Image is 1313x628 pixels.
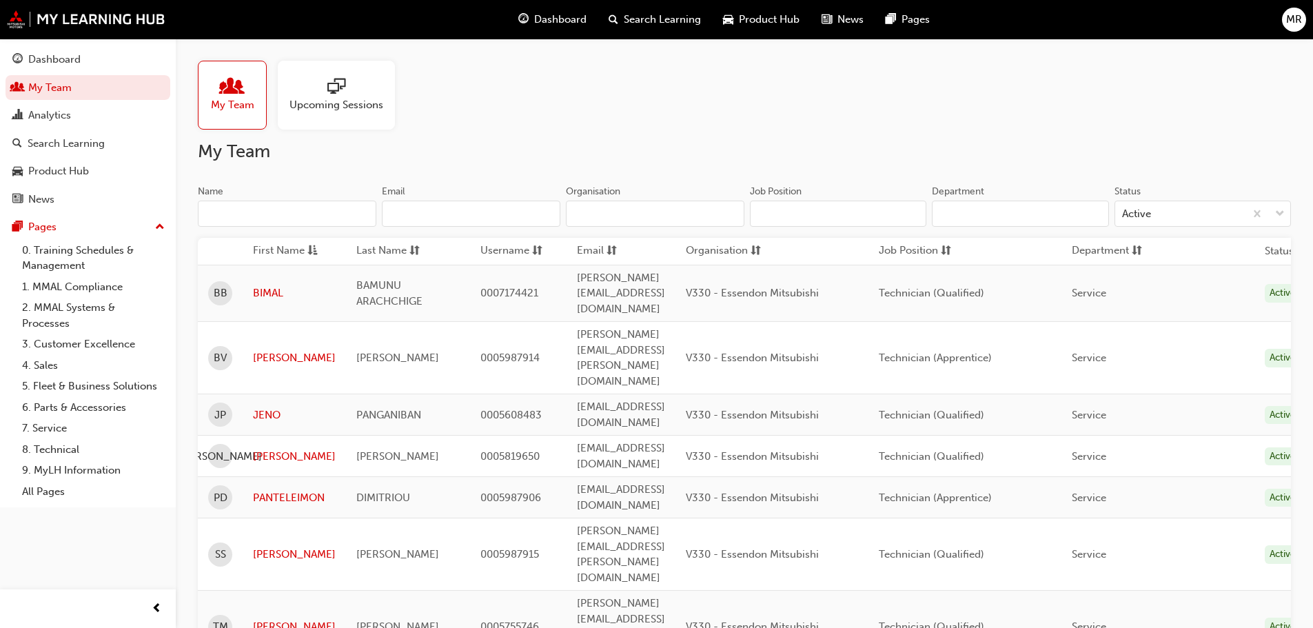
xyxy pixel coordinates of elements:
div: Active [1265,489,1301,507]
span: Technician (Apprentice) [879,352,992,364]
div: Active [1265,545,1301,564]
span: pages-icon [12,221,23,234]
div: News [28,192,54,207]
span: 0005608483 [480,409,542,421]
span: prev-icon [152,600,162,618]
input: Department [932,201,1108,227]
a: 6. Parts & Accessories [17,397,170,418]
div: Active [1265,447,1301,466]
span: sorting-icon [532,243,542,260]
span: down-icon [1275,205,1285,223]
a: guage-iconDashboard [507,6,598,34]
span: 0007174421 [480,287,538,299]
span: 0005987914 [480,352,540,364]
span: V330 - Essendon Mitsubishi [686,492,819,504]
img: mmal [7,10,165,28]
span: car-icon [12,165,23,178]
div: Active [1265,406,1301,425]
span: Search Learning [624,12,701,28]
span: Technician (Qualified) [879,287,984,299]
span: [EMAIL_ADDRESS][DOMAIN_NAME] [577,442,665,470]
span: [PERSON_NAME][EMAIL_ADDRESS][PERSON_NAME][DOMAIN_NAME] [577,328,665,387]
span: chart-icon [12,110,23,122]
span: 0005819650 [480,450,540,463]
span: [PERSON_NAME] [356,352,439,364]
button: Usernamesorting-icon [480,243,556,260]
span: [EMAIL_ADDRESS][DOMAIN_NAME] [577,483,665,511]
span: News [837,12,864,28]
span: MR [1286,12,1302,28]
span: [PERSON_NAME][EMAIL_ADDRESS][DOMAIN_NAME] [577,272,665,315]
a: [PERSON_NAME] [253,350,336,366]
span: DIMITRIOU [356,492,410,504]
a: 8. Technical [17,439,170,460]
th: Status [1265,243,1294,259]
a: 3. Customer Excellence [17,334,170,355]
button: Pages [6,214,170,240]
a: 0. Training Schedules & Management [17,240,170,276]
a: search-iconSearch Learning [598,6,712,34]
span: [PERSON_NAME] [356,450,439,463]
span: PD [214,490,227,506]
span: V330 - Essendon Mitsubishi [686,352,819,364]
button: Last Namesorting-icon [356,243,432,260]
span: search-icon [12,138,22,150]
span: V330 - Essendon Mitsubishi [686,548,819,560]
button: Departmentsorting-icon [1072,243,1148,260]
a: 9. MyLH Information [17,460,170,481]
span: My Team [211,97,254,113]
div: Dashboard [28,52,81,68]
a: My Team [6,75,170,101]
span: V330 - Essendon Mitsubishi [686,450,819,463]
span: Service [1072,409,1106,421]
a: Product Hub [6,159,170,184]
span: BB [214,285,227,301]
button: First Nameasc-icon [253,243,329,260]
a: car-iconProduct Hub [712,6,811,34]
span: Department [1072,243,1129,260]
div: Pages [28,219,57,235]
a: [PERSON_NAME] [253,547,336,563]
span: sorting-icon [941,243,951,260]
span: Email [577,243,604,260]
span: Product Hub [739,12,800,28]
span: [PERSON_NAME] [179,449,262,465]
span: guage-icon [12,54,23,66]
button: Organisationsorting-icon [686,243,762,260]
span: Service [1072,287,1106,299]
span: sorting-icon [1132,243,1142,260]
span: Service [1072,548,1106,560]
span: asc-icon [307,243,318,260]
div: Search Learning [28,136,105,152]
span: Upcoming Sessions [289,97,383,113]
a: Dashboard [6,47,170,72]
span: BAMUNU ARACHCHIGE [356,279,423,307]
span: BV [214,350,227,366]
span: Job Position [879,243,938,260]
span: sorting-icon [607,243,617,260]
div: Active [1265,284,1301,303]
a: 7. Service [17,418,170,439]
a: 1. MMAL Compliance [17,276,170,298]
span: Technician (Qualified) [879,409,984,421]
span: Service [1072,450,1106,463]
a: Upcoming Sessions [278,61,406,130]
div: Status [1114,185,1141,199]
h2: My Team [198,141,1291,163]
span: Technician (Qualified) [879,548,984,560]
span: SS [215,547,226,563]
span: First Name [253,243,305,260]
a: BIMAL [253,285,336,301]
a: pages-iconPages [875,6,941,34]
a: Search Learning [6,131,170,156]
span: Pages [902,12,930,28]
span: V330 - Essendon Mitsubishi [686,287,819,299]
button: Emailsorting-icon [577,243,653,260]
div: Organisation [566,185,620,199]
div: Product Hub [28,163,89,179]
span: news-icon [12,194,23,206]
a: PANTELEIMON [253,490,336,506]
a: Analytics [6,103,170,128]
